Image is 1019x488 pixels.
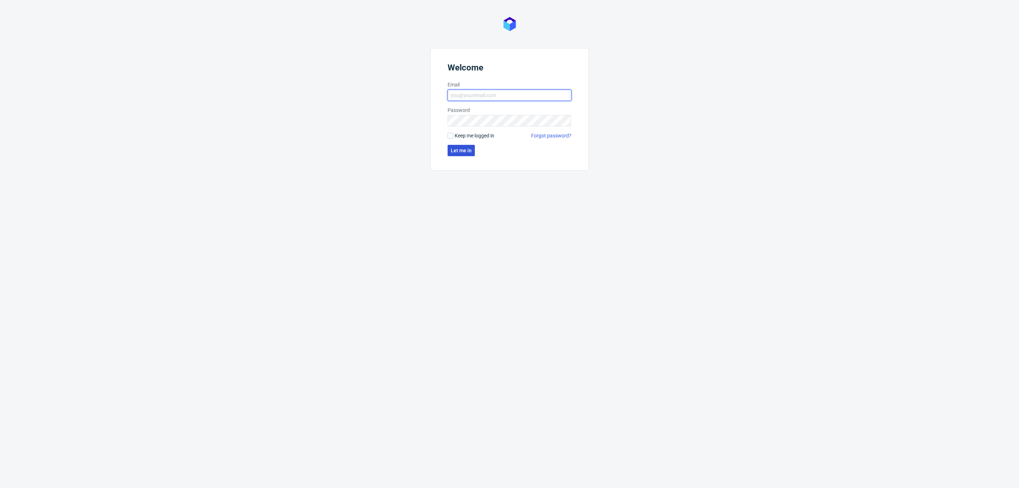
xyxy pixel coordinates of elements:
label: Email [448,81,571,88]
span: Let me in [451,148,472,153]
input: you@youremail.com [448,90,571,101]
label: Password [448,107,571,114]
header: Welcome [448,63,571,75]
span: Keep me logged in [455,132,494,139]
a: Forgot password? [531,132,571,139]
button: Let me in [448,145,475,156]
